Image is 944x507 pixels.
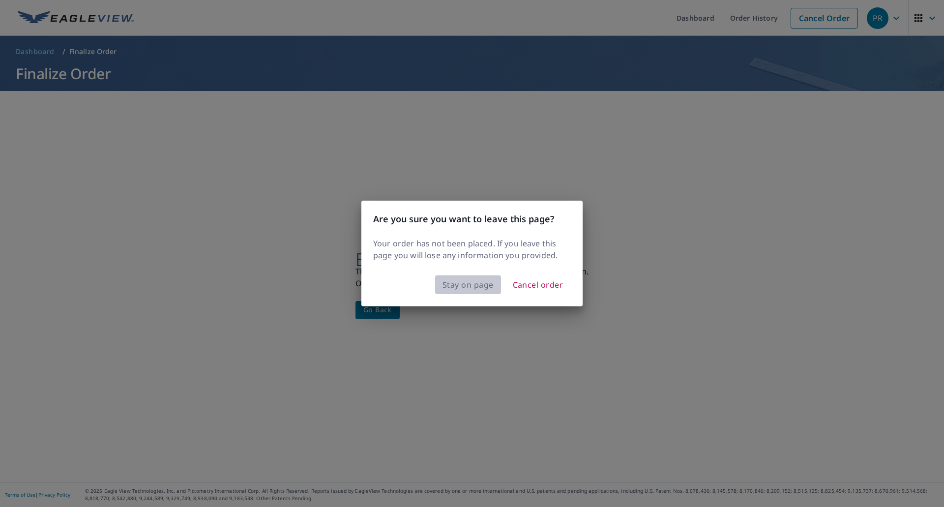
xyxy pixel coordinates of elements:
button: Stay on page [435,275,501,294]
span: Cancel order [513,278,563,292]
h3: Are you sure you want to leave this page? [373,212,571,226]
span: Stay on page [442,278,494,292]
button: Cancel order [505,275,571,295]
p: Your order has not been placed. If you leave this page you will lose any information you provided. [373,238,571,261]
